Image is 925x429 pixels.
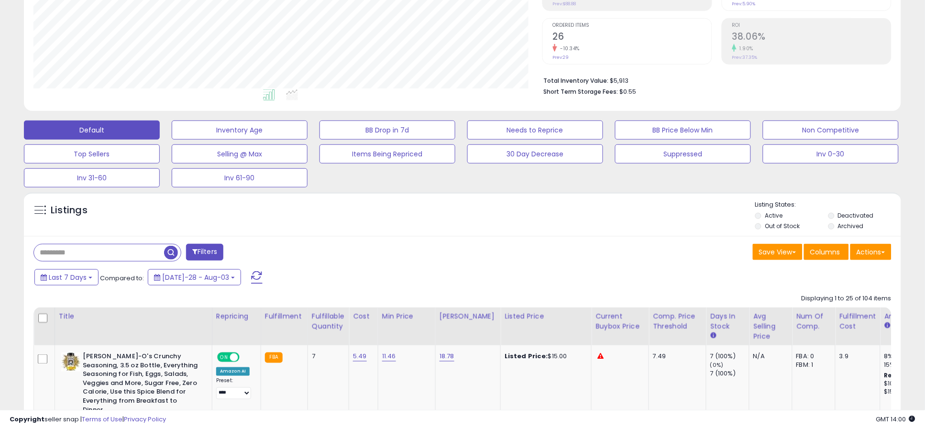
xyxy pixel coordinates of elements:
img: 614pCmIM+wL._SL40_.jpg [61,352,80,372]
b: [PERSON_NAME]-O's Crunchy Seasoning, 3.5 oz Bottle, Everything Seasoning for Fish, Eggs, Salads, ... [83,352,199,417]
button: Inv 0-30 [763,144,899,164]
div: Preset: [216,378,253,399]
button: Save View [753,244,803,260]
small: 1.90% [737,45,754,52]
div: 7 [312,352,341,361]
span: 2025-08-11 14:00 GMT [876,415,915,424]
button: Inv 31-60 [24,168,160,187]
button: [DATE]-28 - Aug-03 [148,269,241,286]
div: Cost [353,311,374,321]
h2: 38.06% [732,31,891,44]
span: $0.55 [620,87,637,96]
h5: Listings [51,204,88,217]
div: Fulfillable Quantity [312,311,345,331]
button: Non Competitive [763,121,899,140]
a: Privacy Policy [124,415,166,424]
div: [PERSON_NAME] [440,311,496,321]
button: Default [24,121,160,140]
span: OFF [238,353,253,362]
div: Fulfillment Cost [839,311,876,331]
div: FBA: 0 [796,352,828,361]
small: Prev: 29 [553,55,569,60]
div: Days In Stock [710,311,745,331]
button: Inventory Age [172,121,308,140]
b: Total Inventory Value: [544,77,609,85]
label: Active [765,211,783,220]
div: N/A [753,352,785,361]
button: BB Drop in 7d [319,121,455,140]
a: 11.46 [382,352,396,362]
span: Compared to: [100,274,144,283]
span: Last 7 Days [49,273,87,282]
p: Listing States: [755,200,901,209]
b: Listed Price: [505,352,548,361]
h2: 26 [553,31,712,44]
button: Selling @ Max [172,144,308,164]
button: Items Being Repriced [319,144,455,164]
div: seller snap | | [10,415,166,424]
span: [DATE]-28 - Aug-03 [162,273,229,282]
button: Suppressed [615,144,751,164]
div: Displaying 1 to 25 of 104 items [802,294,892,303]
small: (0%) [710,362,724,369]
small: Prev: 37.35% [732,55,758,60]
button: 30 Day Decrease [467,144,603,164]
b: Short Term Storage Fees: [544,88,618,96]
span: ON [218,353,230,362]
li: $5,913 [544,74,884,86]
div: Current Buybox Price [595,311,645,331]
label: Out of Stock [765,222,800,230]
button: Inv 61-90 [172,168,308,187]
div: Title [59,311,208,321]
button: BB Price Below Min [615,121,751,140]
span: ROI [732,23,891,28]
span: Ordered Items [553,23,712,28]
strong: Copyright [10,415,44,424]
div: Repricing [216,311,257,321]
div: Fulfillment [265,311,304,321]
div: Num of Comp. [796,311,831,331]
div: Listed Price [505,311,587,321]
button: Columns [804,244,849,260]
button: Top Sellers [24,144,160,164]
a: 18.78 [440,352,454,362]
label: Archived [838,222,864,230]
div: Min Price [382,311,431,321]
span: Columns [810,247,840,257]
small: Amazon Fees. [884,321,890,330]
div: $15.00 [505,352,584,361]
div: Avg Selling Price [753,311,788,341]
div: 7 (100%) [710,352,749,361]
a: Terms of Use [82,415,122,424]
small: Prev: $88.88 [553,1,576,7]
div: 3.9 [839,352,873,361]
button: Filters [186,244,223,261]
small: Days In Stock. [710,331,716,340]
div: FBM: 1 [796,361,828,370]
small: Prev: 5.90% [732,1,756,7]
button: Last 7 Days [34,269,99,286]
button: Actions [850,244,892,260]
button: Needs to Reprice [467,121,603,140]
div: Amazon AI [216,367,250,376]
div: 7.49 [653,352,699,361]
a: 5.49 [353,352,367,362]
small: FBA [265,352,283,363]
div: 7 (100%) [710,370,749,378]
div: Comp. Price Threshold [653,311,702,331]
label: Deactivated [838,211,874,220]
small: -10.34% [557,45,580,52]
